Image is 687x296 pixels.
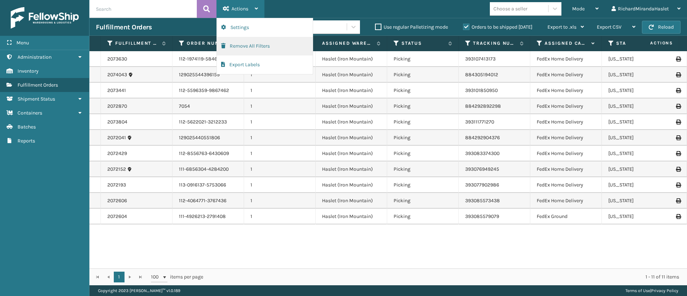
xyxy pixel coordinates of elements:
td: [US_STATE] [602,51,673,67]
td: 111-6856304-4284200 [172,161,244,177]
span: Mode [572,6,585,12]
i: Print Label [676,198,680,203]
td: Picking [387,177,459,193]
td: Picking [387,98,459,114]
i: Print Label [676,151,680,156]
i: Print Label [676,135,680,140]
td: FedEx Home Delivery [530,51,602,67]
label: Assigned Carrier Service [545,40,588,47]
td: 1 [244,114,316,130]
td: [US_STATE] [602,146,673,161]
td: Picking [387,83,459,98]
td: FedEx Home Delivery [530,177,602,193]
span: 100 [151,273,162,281]
td: 7054 [172,98,244,114]
td: 111-4926213-2791408 [172,209,244,224]
td: Picking [387,146,459,161]
i: Print Label [676,57,680,62]
td: 1 [244,98,316,114]
label: State [616,40,659,47]
i: Print Label [676,104,680,109]
span: Administration [18,54,52,60]
td: 1 [244,177,316,193]
td: Picking [387,209,459,224]
td: [US_STATE] [602,83,673,98]
a: 2074043 [107,71,127,78]
label: Order Number [187,40,230,47]
i: Print Label [676,167,680,172]
a: 393107413173 [465,56,496,62]
div: Choose a seller [493,5,527,13]
a: 393083374300 [465,150,500,156]
td: Haslet (Iron Mountain) [316,193,387,209]
i: Print Label [676,183,680,188]
span: Export to .xls [547,24,576,30]
label: Status [401,40,445,47]
a: 2072429 [107,150,127,157]
td: [US_STATE] [602,177,673,193]
td: Haslet (Iron Mountain) [316,51,387,67]
td: [US_STATE] [602,130,673,146]
td: 1 [244,161,316,177]
td: Haslet (Iron Mountain) [316,114,387,130]
i: Print Label [676,120,680,125]
a: 2072193 [107,181,126,189]
span: Fulfillment Orders [18,82,58,88]
img: logo [11,7,79,29]
td: Picking [387,161,459,177]
i: Print Label [676,88,680,93]
td: 112-8556763-6430609 [172,146,244,161]
button: Remove All Filters [217,37,313,55]
span: Actions [232,6,248,12]
a: 884305194012 [465,72,498,78]
span: Export CSV [597,24,622,30]
td: Haslet (Iron Mountain) [316,161,387,177]
a: 2072870 [107,103,127,110]
td: Picking [387,67,459,83]
i: Print Label [676,72,680,77]
td: [US_STATE] [602,161,673,177]
td: Haslet (Iron Mountain) [316,98,387,114]
div: | [625,285,678,296]
td: FedEx Ground [530,209,602,224]
div: 1 - 11 of 11 items [213,273,679,281]
button: Export Labels [217,55,313,74]
span: Shipment Status [18,96,55,102]
td: Haslet (Iron Mountain) [316,177,387,193]
td: 1 [244,67,316,83]
span: Inventory [18,68,39,74]
td: 129025440551806 [172,130,244,146]
td: FedEx Home Delivery [530,193,602,209]
h3: Fulfillment Orders [96,23,152,31]
a: Privacy Policy [651,288,678,293]
a: 393077902986 [465,182,499,188]
td: 112-5622021-3212233 [172,114,244,130]
span: Batches [18,124,36,130]
a: 393085579079 [465,213,499,219]
p: Copyright 2023 [PERSON_NAME]™ v 1.0.189 [98,285,180,296]
td: FedEx Home Delivery [530,67,602,83]
span: Actions [628,37,677,49]
td: 1 [244,130,316,146]
button: Reload [642,21,681,34]
a: 2072152 [107,166,126,173]
td: 129025544396159 [172,67,244,83]
a: 884292892298 [465,103,501,109]
td: [US_STATE] [602,67,673,83]
td: 112-1974119-5846658 [172,51,244,67]
td: 1 [244,83,316,98]
td: Haslet (Iron Mountain) [316,67,387,83]
td: 1 [244,146,316,161]
td: [US_STATE] [602,114,673,130]
span: Menu [16,40,29,46]
label: Tracking Number [473,40,516,47]
td: FedEx Home Delivery [530,130,602,146]
i: Print Label [676,214,680,219]
a: 2072041 [107,134,126,141]
td: Haslet (Iron Mountain) [316,130,387,146]
td: 112-5596359-9867462 [172,83,244,98]
a: 1 [114,272,125,282]
a: 2073804 [107,118,127,126]
label: Assigned Warehouse [322,40,373,47]
td: FedEx Home Delivery [530,146,602,161]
